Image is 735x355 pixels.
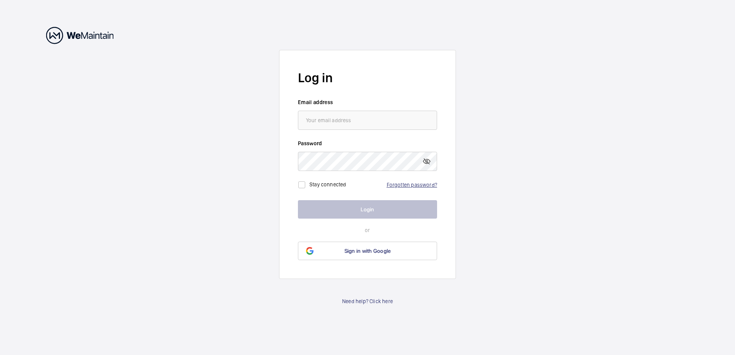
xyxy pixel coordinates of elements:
button: Login [298,200,437,219]
label: Stay connected [309,181,346,187]
span: Sign in with Google [344,248,391,254]
a: Need help? Click here [342,297,393,305]
h2: Log in [298,69,437,87]
p: or [298,226,437,234]
label: Email address [298,98,437,106]
label: Password [298,139,437,147]
input: Your email address [298,111,437,130]
a: Forgotten password? [387,182,437,188]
